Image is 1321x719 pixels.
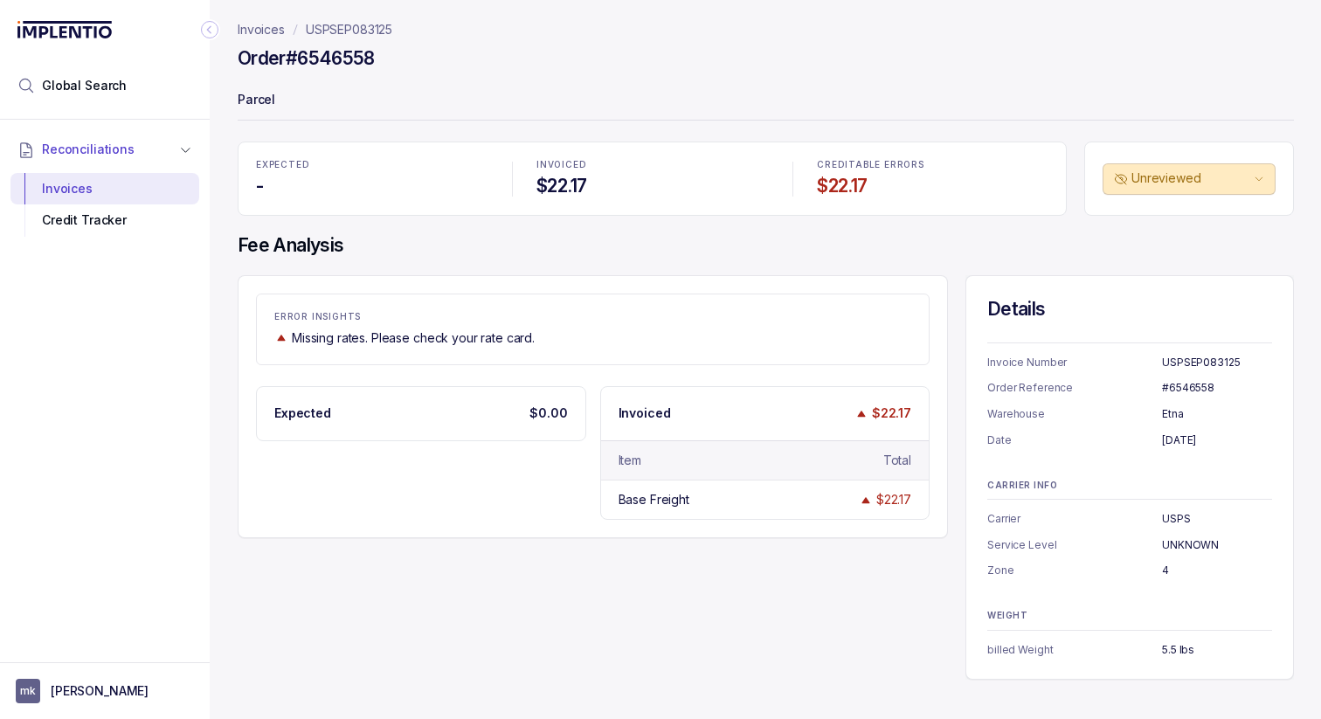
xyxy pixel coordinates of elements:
p: billed Weight [987,641,1162,659]
img: trend image [274,331,288,344]
p: [DATE] [1162,432,1272,449]
img: trend image [859,494,873,507]
p: Parcel [238,84,1294,119]
h4: Fee Analysis [238,233,1294,258]
ul: Information Summary [987,354,1272,449]
p: 5.5 lbs [1162,641,1272,659]
a: Invoices [238,21,285,38]
p: USPSEP083125 [1162,354,1272,371]
ul: Information Summary [987,641,1272,659]
span: Global Search [42,77,127,94]
button: Unreviewed [1103,163,1276,195]
p: Invoice Number [987,354,1162,371]
div: Item [619,452,641,469]
ul: Information Summary [987,510,1272,579]
p: Expected [274,404,331,422]
p: EXPECTED [256,160,488,170]
div: Total [883,452,911,469]
p: Missing rates. Please check your rate card. [292,329,535,347]
p: [PERSON_NAME] [51,682,149,700]
h4: $22.17 [536,174,768,198]
p: ERROR INSIGHTS [274,312,911,322]
p: Service Level [987,536,1162,554]
p: UNKNOWN [1162,536,1272,554]
div: Reconciliations [10,169,199,240]
p: Date [987,432,1162,449]
p: Unreviewed [1131,169,1250,187]
p: 4 [1162,562,1272,579]
div: Invoices [24,173,185,204]
p: Etna [1162,405,1272,423]
h4: $22.17 [817,174,1048,198]
p: $0.00 [529,404,567,422]
p: USPS [1162,510,1272,528]
div: Collapse Icon [199,19,220,40]
p: CARRIER INFO [987,480,1272,491]
p: CREDITABLE ERRORS [817,160,1048,170]
h4: Details [987,297,1272,321]
div: Base Freight [619,491,689,508]
p: WEIGHT [987,611,1272,621]
p: INVOICED [536,160,768,170]
nav: breadcrumb [238,21,392,38]
p: Carrier [987,510,1162,528]
span: User initials [16,679,40,703]
p: $22.17 [872,404,911,422]
h4: - [256,174,488,198]
button: Reconciliations [10,130,199,169]
p: #6546558 [1162,379,1272,397]
img: trend image [854,407,868,420]
div: $22.17 [876,491,911,508]
button: User initials[PERSON_NAME] [16,679,194,703]
div: Credit Tracker [24,204,185,236]
p: Zone [987,562,1162,579]
p: Warehouse [987,405,1162,423]
p: Invoiced [619,404,671,422]
p: Order Reference [987,379,1162,397]
a: USPSEP083125 [306,21,392,38]
h4: Order #6546558 [238,46,375,71]
span: Reconciliations [42,141,135,158]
